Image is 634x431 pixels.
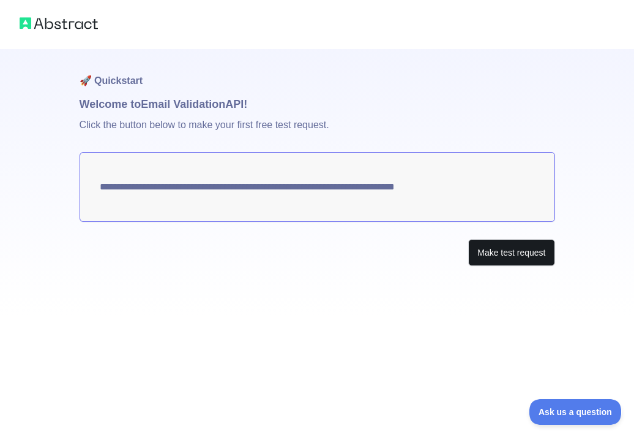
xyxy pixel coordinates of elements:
h1: Welcome to Email Validation API! [80,96,555,113]
h1: 🚀 Quickstart [80,49,555,96]
img: Abstract logo [20,15,98,32]
iframe: Toggle Customer Support [529,399,622,425]
p: Click the button below to make your first free test request. [80,113,555,152]
button: Make test request [468,239,554,267]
